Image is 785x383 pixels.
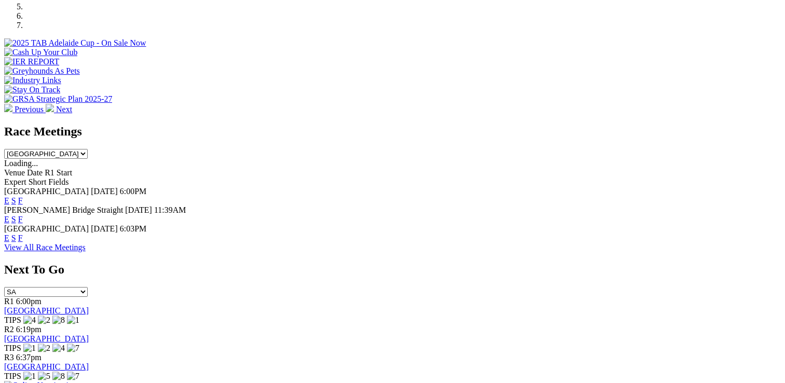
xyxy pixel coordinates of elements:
img: GRSA Strategic Plan 2025-27 [4,94,112,104]
img: 8 [52,372,65,381]
a: S [11,234,16,242]
a: [GEOGRAPHIC_DATA] [4,306,89,315]
a: S [11,196,16,205]
span: Date [27,168,43,177]
img: Stay On Track [4,85,60,94]
img: 8 [52,316,65,325]
img: Greyhounds As Pets [4,66,80,76]
span: 6:37pm [16,353,42,362]
a: F [18,215,23,224]
span: 6:03PM [120,224,147,233]
a: View All Race Meetings [4,243,86,252]
img: Cash Up Your Club [4,48,77,57]
a: F [18,196,23,205]
a: Previous [4,105,46,114]
span: R1 Start [45,168,72,177]
img: 5 [38,372,50,381]
a: F [18,234,23,242]
span: Fields [48,177,68,186]
img: Industry Links [4,76,61,85]
span: TIPS [4,372,21,380]
span: Expert [4,177,26,186]
img: 7 [67,372,79,381]
span: 6:00PM [120,187,147,196]
span: [DATE] [125,206,152,214]
a: [GEOGRAPHIC_DATA] [4,362,89,371]
span: Next [56,105,72,114]
span: [PERSON_NAME] Bridge Straight [4,206,123,214]
span: Venue [4,168,25,177]
img: 4 [52,344,65,353]
span: Loading... [4,159,38,168]
img: 2025 TAB Adelaide Cup - On Sale Now [4,38,146,48]
img: 2 [38,344,50,353]
span: [GEOGRAPHIC_DATA] [4,187,89,196]
img: 1 [67,316,79,325]
span: Short [29,177,47,186]
img: IER REPORT [4,57,59,66]
a: E [4,215,9,224]
span: R3 [4,353,14,362]
span: 11:39AM [154,206,186,214]
span: TIPS [4,316,21,324]
h2: Race Meetings [4,125,781,139]
img: chevron-left-pager-white.svg [4,104,12,112]
h2: Next To Go [4,263,781,277]
a: E [4,234,9,242]
a: Next [46,105,72,114]
a: E [4,196,9,205]
img: chevron-right-pager-white.svg [46,104,54,112]
img: 7 [67,344,79,353]
a: [GEOGRAPHIC_DATA] [4,334,89,343]
span: [GEOGRAPHIC_DATA] [4,224,89,233]
span: 6:19pm [16,325,42,334]
span: R2 [4,325,14,334]
span: [DATE] [91,224,118,233]
img: 1 [23,344,36,353]
span: TIPS [4,344,21,352]
a: S [11,215,16,224]
span: Previous [15,105,44,114]
span: R1 [4,297,14,306]
span: [DATE] [91,187,118,196]
img: 1 [23,372,36,381]
img: 2 [38,316,50,325]
span: 6:00pm [16,297,42,306]
img: 4 [23,316,36,325]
